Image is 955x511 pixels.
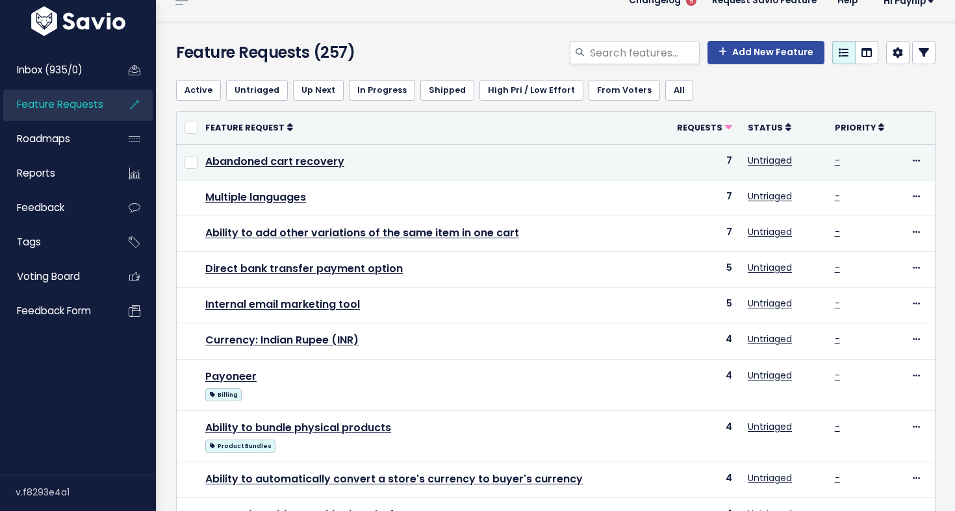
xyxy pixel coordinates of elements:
[3,55,108,85] a: Inbox (935/0)
[589,41,700,64] input: Search features...
[3,90,108,119] a: Feature Requests
[3,227,108,257] a: Tags
[657,359,740,410] td: 4
[589,80,660,101] a: From Voters
[205,297,360,312] a: Internal email marketing tool
[205,122,285,133] span: Feature Request
[205,437,275,453] a: Product Bundles
[835,225,840,238] a: -
[3,262,108,292] a: Voting Board
[205,471,583,486] a: Ability to automatically convert a store's currency to buyer's currency
[835,297,840,310] a: -
[657,144,740,180] td: 7
[748,332,792,345] a: Untriaged
[205,440,275,453] span: Product Bundles
[748,420,792,433] a: Untriaged
[657,252,740,288] td: 5
[17,166,55,180] span: Reports
[17,269,80,283] span: Voting Board
[17,235,41,249] span: Tags
[748,297,792,310] a: Untriaged
[205,261,403,276] a: Direct bank transfer payment option
[17,63,83,77] span: Inbox (935/0)
[748,122,783,133] span: Status
[657,180,740,216] td: 7
[205,154,344,169] a: Abandoned cart recovery
[657,410,740,462] td: 4
[349,80,415,101] a: In Progress
[707,41,824,64] a: Add New Feature
[835,122,876,133] span: Priority
[835,471,840,484] a: -
[835,154,840,167] a: -
[748,154,792,167] a: Untriaged
[665,80,693,101] a: All
[420,80,474,101] a: Shipped
[17,97,103,111] span: Feature Requests
[835,121,884,134] a: Priority
[835,369,840,382] a: -
[677,121,732,134] a: Requests
[835,261,840,274] a: -
[657,216,740,251] td: 7
[677,122,722,133] span: Requests
[3,193,108,223] a: Feedback
[748,471,792,484] a: Untriaged
[748,261,792,274] a: Untriaged
[835,332,840,345] a: -
[16,475,156,509] div: v.f8293e4a1
[835,420,840,433] a: -
[657,462,740,497] td: 4
[293,80,344,101] a: Up Next
[3,158,108,188] a: Reports
[657,288,740,323] td: 5
[176,41,416,64] h4: Feature Requests (257)
[835,190,840,203] a: -
[17,304,91,318] span: Feedback form
[3,124,108,154] a: Roadmaps
[28,6,129,36] img: logo-white.9d6f32f41409.svg
[205,388,242,401] span: Billing
[748,190,792,203] a: Untriaged
[3,296,108,326] a: Feedback form
[205,121,293,134] a: Feature Request
[176,80,936,101] ul: Filter feature requests
[205,225,519,240] a: Ability to add other variations of the same item in one cart
[176,80,221,101] a: Active
[205,190,306,205] a: Multiple languages
[205,332,359,347] a: Currency: Indian Rupee (INR)
[748,121,791,134] a: Status
[226,80,288,101] a: Untriaged
[205,386,242,402] a: Billing
[17,132,70,145] span: Roadmaps
[479,80,583,101] a: High Pri / Low Effort
[657,323,740,359] td: 4
[748,225,792,238] a: Untriaged
[17,201,64,214] span: Feedback
[205,420,391,435] a: Ability to bundle physical products
[748,369,792,382] a: Untriaged
[205,369,257,384] a: Payoneer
